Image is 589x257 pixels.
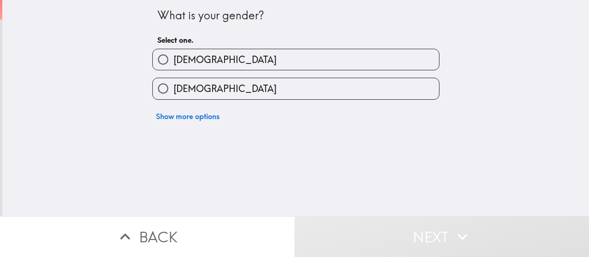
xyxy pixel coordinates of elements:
button: [DEMOGRAPHIC_DATA] [153,78,439,99]
button: Show more options [152,107,223,126]
div: What is your gender? [157,8,434,23]
span: [DEMOGRAPHIC_DATA] [173,82,277,95]
button: Next [294,216,589,257]
h6: Select one. [157,35,434,45]
button: [DEMOGRAPHIC_DATA] [153,49,439,70]
span: [DEMOGRAPHIC_DATA] [173,53,277,66]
